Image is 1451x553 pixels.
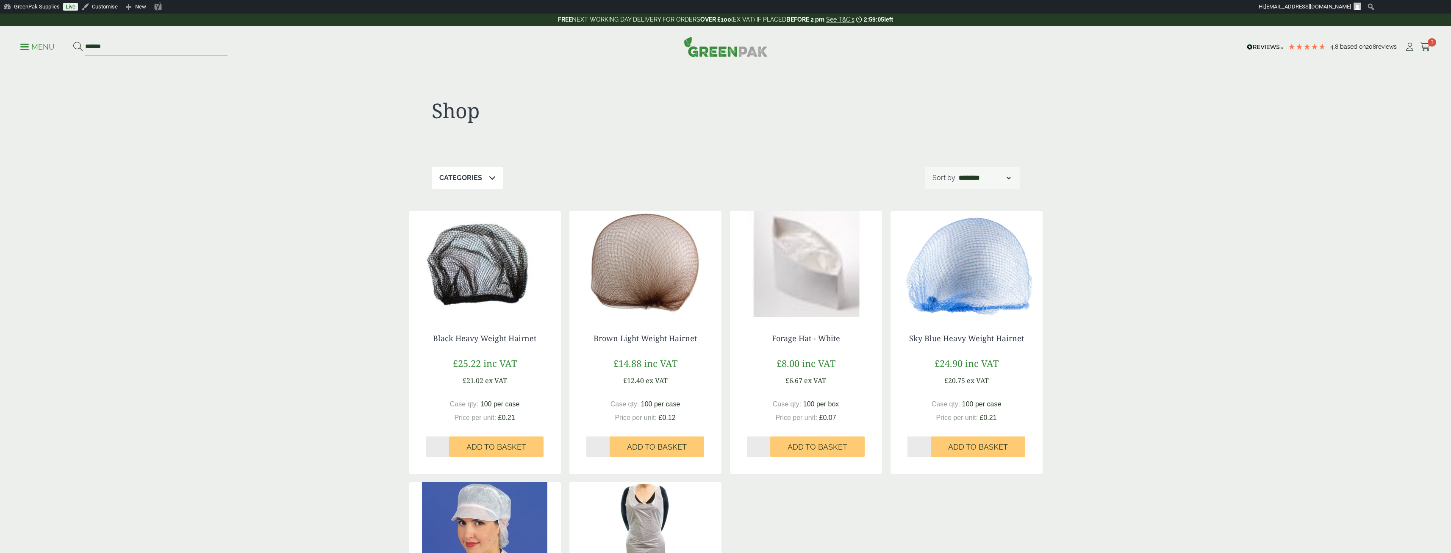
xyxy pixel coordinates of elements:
span: [EMAIL_ADDRESS][DOMAIN_NAME] [1265,3,1351,10]
strong: OVER £100 [700,16,731,23]
h1: Shop [432,98,726,123]
a: See T&C's [826,16,855,23]
strong: BEFORE 2 pm [786,16,824,23]
span: Add to Basket [627,442,687,452]
strong: FREE [558,16,572,23]
button: Add to Basket [610,436,704,457]
span: inc VAT [644,357,677,370]
button: Add to Basket [931,436,1025,457]
span: £6.67 [785,376,802,385]
span: Add to Basket [948,442,1008,452]
span: £12.40 [623,376,644,385]
a: 3 [1420,41,1431,53]
span: 3 [1428,38,1436,47]
span: 100 per case [641,400,680,408]
span: 2:59:05 [864,16,884,23]
span: £0.07 [819,414,836,421]
span: £0.21 [980,414,997,421]
span: left [884,16,893,23]
div: 4.79 Stars [1288,43,1326,50]
img: 4030011A-Black-Heavy-Weight-Hairnet [409,211,561,317]
span: Based on [1340,43,1366,50]
span: 100 per case [480,400,520,408]
span: inc VAT [483,357,517,370]
i: My Account [1404,43,1415,51]
span: 100 per case [962,400,1002,408]
span: ex VAT [804,376,826,385]
img: 4030009-Forage-Hat-White [730,211,882,317]
span: 100 per box [803,400,839,408]
span: Case qty: [450,400,479,408]
span: Price per unit: [936,414,978,421]
span: £20.75 [944,376,965,385]
span: £25.22 [453,357,481,370]
span: Price per unit: [454,414,496,421]
span: ex VAT [646,376,668,385]
span: £0.21 [498,414,515,421]
p: Menu [20,42,55,52]
span: 4.8 [1330,43,1340,50]
span: inc VAT [965,357,999,370]
span: Price per unit: [615,414,657,421]
a: Brown Light Weight Hairnet [594,333,697,343]
i: Cart [1420,43,1431,51]
span: Case qty: [773,400,802,408]
span: Price per unit: [775,414,817,421]
span: Case qty: [932,400,960,408]
a: Sky Blue Heavy Weight Hairnet [909,333,1024,343]
span: Add to Basket [788,442,847,452]
button: Add to Basket [449,436,544,457]
a: Forage Hat - White [772,333,840,343]
span: £14.88 [613,357,641,370]
span: ex VAT [967,376,989,385]
span: reviews [1376,43,1397,50]
span: Case qty: [610,400,639,408]
span: inc VAT [802,357,835,370]
img: REVIEWS.io [1247,44,1284,50]
a: Black Heavy Weight Hairnet [433,333,536,343]
a: Live [63,3,78,11]
span: £21.02 [463,376,483,385]
button: Add to Basket [770,436,865,457]
span: £0.12 [659,414,676,421]
img: 4030011B-Sky-Blue-Heavy-Weight-Hairnet [891,211,1043,317]
img: GreenPak Supplies [684,36,768,57]
p: Sort by [932,173,955,183]
a: Menu [20,42,55,50]
span: Add to Basket [466,442,526,452]
span: 208 [1366,43,1376,50]
span: £8.00 [777,357,799,370]
span: £24.90 [935,357,963,370]
select: Shop order [957,173,1012,183]
span: ex VAT [485,376,507,385]
p: Categories [439,173,482,183]
img: 4030011-Brown-Light-Weight-Hairnet [569,211,721,317]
